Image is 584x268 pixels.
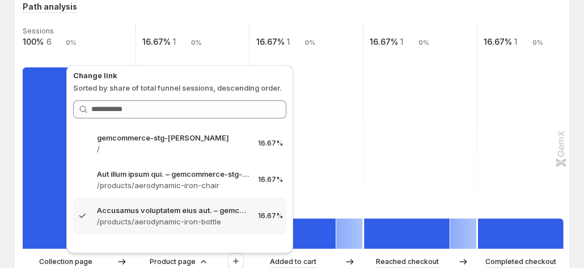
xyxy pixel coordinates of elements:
p: Added to cart [270,256,316,267]
p: 16.67% [258,175,283,184]
text: 0% [419,39,429,46]
text: 16.67% [142,37,171,46]
text: 1 [514,37,517,46]
text: 6 [46,37,52,46]
text: 1 [287,37,290,46]
p: 16.67% [258,139,283,148]
text: 100% [23,37,44,46]
h3: Path analysis [23,1,77,12]
text: Sessions [23,27,54,35]
p: Collection page [39,256,92,267]
p: Reached checkout [376,256,439,267]
p: Change link [73,70,286,81]
p: gemcommerce-stg-[PERSON_NAME] [97,132,249,143]
p: Product page [150,256,196,267]
p: Aut illum ipsum qui. – gemcommerce-stg-[PERSON_NAME] [97,168,249,180]
text: 16.67% [484,37,512,46]
p: /products/aerodynamic-iron-bottle [97,216,249,227]
text: 0% [191,39,201,46]
p: /products/aerodynamic-iron-chair [97,180,249,191]
p: / [97,143,249,155]
text: 0% [305,39,315,46]
text: 16.67% [370,37,398,46]
text: 0% [66,39,76,46]
text: 0% [532,39,543,46]
text: 1 [173,37,176,46]
p: 16.67% [258,211,283,220]
p: Completed checkout [485,256,556,267]
text: 1 [400,37,403,46]
p: Sorted by share of total funnel sessions, descending order. [73,82,286,93]
p: Accusamus voluptatem eius aut. – gemcommerce-stg-[PERSON_NAME] [97,205,249,216]
text: 16.67% [256,37,285,46]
